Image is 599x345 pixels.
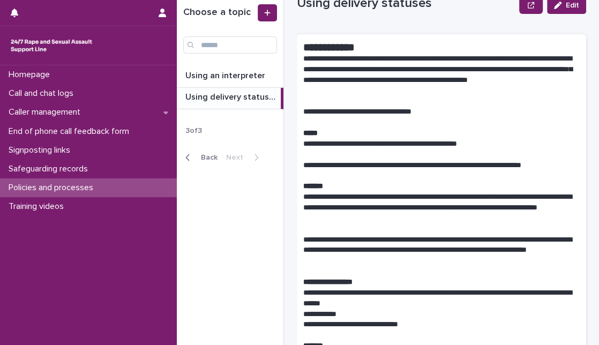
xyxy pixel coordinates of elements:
p: Safeguarding records [4,164,96,174]
span: Edit [566,2,579,9]
h1: Choose a topic [183,7,256,19]
p: Training videos [4,201,72,212]
span: Next [226,154,250,161]
p: Signposting links [4,145,79,155]
a: Using delivery statusesUsing delivery statuses [177,88,283,109]
span: Back [194,154,218,161]
img: rhQMoQhaT3yELyF149Cw [9,35,94,56]
button: Next [222,153,267,162]
p: Homepage [4,70,58,80]
p: Policies and processes [4,183,102,193]
p: Caller management [4,107,89,117]
p: End of phone call feedback form [4,126,138,137]
p: Call and chat logs [4,88,82,99]
a: Using an interpreterUsing an interpreter [177,66,283,88]
input: Search [183,36,277,54]
p: Using an interpreter [185,69,267,81]
button: Back [177,153,222,162]
p: Using delivery statuses [185,90,279,102]
p: 3 of 3 [177,118,211,144]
